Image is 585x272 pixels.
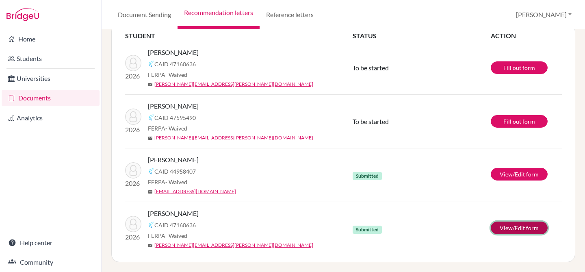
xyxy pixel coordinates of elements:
a: Students [2,50,100,67]
a: Documents [2,90,100,106]
img: Common App logo [148,222,154,228]
p: 2026 [125,232,141,242]
img: Common App logo [148,114,154,121]
span: FERPA [148,124,187,133]
span: mail [148,243,153,248]
span: mail [148,189,153,194]
span: Submitted [353,226,382,234]
span: - Waived [165,125,187,132]
span: [PERSON_NAME] [148,48,199,57]
p: 2026 [125,125,141,135]
img: Alwani, Krish [125,55,141,71]
span: CAID 44958407 [154,167,196,176]
a: Fill out form [491,61,548,74]
img: Varde, Athena [125,162,141,178]
img: Common App logo [148,61,154,67]
a: [PERSON_NAME][EMAIL_ADDRESS][PERSON_NAME][DOMAIN_NAME] [154,81,313,88]
span: mail [148,136,153,141]
span: FERPA [148,231,187,240]
span: CAID 47160636 [154,60,196,68]
a: Home [2,31,100,47]
p: 2026 [125,71,141,81]
img: Alwani, Krish [125,216,141,232]
span: - Waived [165,71,187,78]
span: [PERSON_NAME] [148,209,199,218]
a: View/Edit form [491,168,548,181]
img: Bridge-U [6,8,39,21]
th: STATUS [352,30,490,41]
img: Common App logo [148,168,154,174]
span: Submitted [353,172,382,180]
span: CAID 47160636 [154,221,196,229]
span: To be started [353,64,389,72]
a: View/Edit form [491,222,548,234]
span: [PERSON_NAME] [148,101,199,111]
span: FERPA [148,178,187,186]
th: STUDENT [125,30,352,41]
span: To be started [353,118,389,125]
span: FERPA [148,70,187,79]
a: [EMAIL_ADDRESS][DOMAIN_NAME] [154,188,236,195]
button: [PERSON_NAME] [512,7,575,22]
th: ACTION [490,30,562,41]
p: 2026 [125,178,141,188]
a: Fill out form [491,115,548,128]
span: [PERSON_NAME] [148,155,199,165]
a: Help center [2,235,100,251]
a: Analytics [2,110,100,126]
span: - Waived [165,178,187,185]
span: CAID 47595490 [154,113,196,122]
a: [PERSON_NAME][EMAIL_ADDRESS][PERSON_NAME][DOMAIN_NAME] [154,134,313,141]
span: mail [148,82,153,87]
img: Premchandani, Aarav [125,109,141,125]
a: Community [2,254,100,270]
a: [PERSON_NAME][EMAIL_ADDRESS][PERSON_NAME][DOMAIN_NAME] [154,242,313,249]
span: - Waived [165,232,187,239]
a: Universities [2,70,100,87]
